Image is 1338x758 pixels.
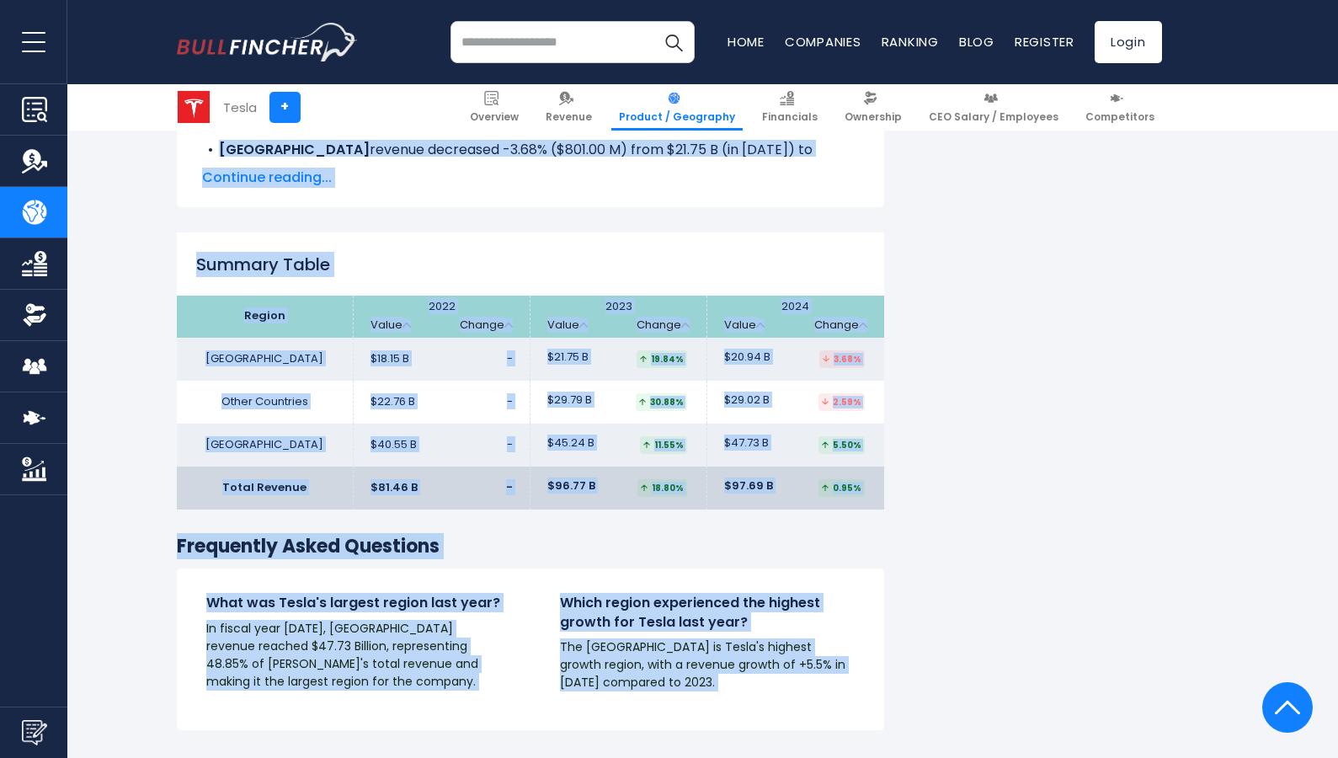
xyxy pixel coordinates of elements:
p: The [GEOGRAPHIC_DATA] is Tesla's highest growth region, with a revenue growth of +5.5% in [DATE] ... [560,638,855,691]
button: Search [653,21,695,63]
a: Companies [785,33,861,51]
td: Other Countries [177,381,354,424]
div: 3.68% [819,350,865,368]
span: $45.24 B [547,436,594,451]
span: - [506,481,513,495]
div: 11.55% [640,436,687,454]
div: 18.80% [637,479,687,497]
span: $81.46 B [370,481,418,495]
a: Change [814,318,867,333]
a: Ownership [837,84,909,131]
div: 0.95% [818,479,865,497]
div: 2.59% [818,393,865,411]
td: [GEOGRAPHIC_DATA] [177,338,354,381]
div: Tesla [223,98,257,117]
span: Revenue [546,110,592,124]
a: Competitors [1078,84,1162,131]
span: CEO Salary / Employees [929,110,1058,124]
span: $29.79 B [547,393,592,408]
a: + [269,92,301,123]
h4: What was Tesla's largest region last year? [206,594,501,612]
a: Product / Geography [611,84,743,131]
img: TSLA logo [178,91,210,123]
th: 2023 [530,296,707,338]
span: Financials [762,110,818,124]
th: 2024 [707,296,884,338]
span: $18.15 B [370,352,409,366]
th: 2022 [354,296,530,338]
p: In fiscal year [DATE], [GEOGRAPHIC_DATA] revenue reached $47.73 Billion, representing 48.85% of [... [206,620,501,691]
a: Register [1015,33,1074,51]
a: Value [724,318,765,333]
a: Value [547,318,588,333]
span: $96.77 B [547,479,595,494]
td: Total Revenue [177,467,354,510]
span: $47.73 B [724,436,769,451]
a: Login [1095,21,1162,63]
img: bullfincher logo [177,23,358,61]
a: Value [370,318,411,333]
a: Financials [754,84,825,131]
h2: Summary Table [177,252,884,277]
span: $97.69 B [724,479,773,494]
a: Blog [959,33,994,51]
span: - [507,438,513,452]
span: $21.75 B [547,350,589,365]
a: Go to homepage [177,23,358,61]
span: Competitors [1085,110,1154,124]
a: Change [460,318,513,333]
span: Ownership [845,110,902,124]
b: [GEOGRAPHIC_DATA] [219,140,370,159]
span: $22.76 B [370,395,415,409]
a: CEO Salary / Employees [921,84,1066,131]
a: Home [728,33,765,51]
span: $20.94 B [724,350,770,365]
span: - [507,395,513,409]
span: Overview [470,110,519,124]
div: 5.50% [818,436,865,454]
div: 19.84% [637,350,687,368]
span: Continue reading... [202,168,859,188]
a: Revenue [538,84,600,131]
span: $40.55 B [370,438,417,452]
a: Change [637,318,690,333]
li: revenue decreased -3.68% ($801.00 M) from $21.75 B (in [DATE]) to $20.94 B (in [DATE]). [202,140,859,180]
h3: Frequently Asked Questions [177,535,884,559]
th: Region [177,296,354,338]
span: $29.02 B [724,393,770,408]
span: - [507,352,513,366]
div: 30.88% [636,393,687,411]
td: [GEOGRAPHIC_DATA] [177,424,354,467]
img: Ownership [22,302,47,328]
span: Product / Geography [619,110,735,124]
a: Overview [462,84,526,131]
h4: Which region experienced the highest growth for Tesla last year? [560,594,855,632]
a: Ranking [882,33,939,51]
